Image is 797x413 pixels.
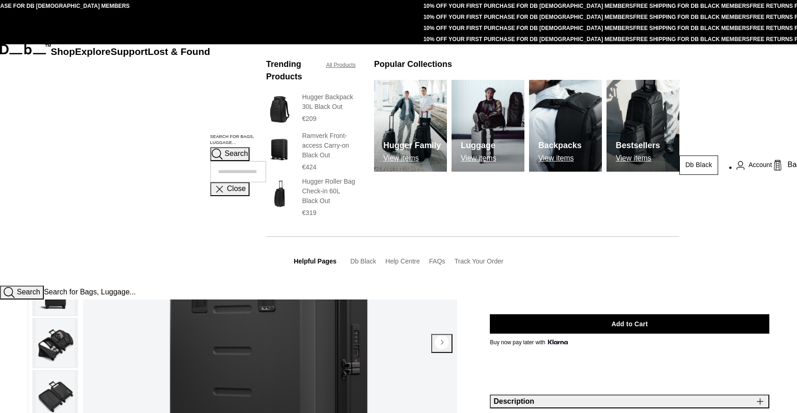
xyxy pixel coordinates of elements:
[302,163,316,171] span: €424
[225,150,248,158] span: Search
[423,14,633,20] a: 10% OFF YOUR FIRST PURCHASE FOR DB [DEMOGRAPHIC_DATA] MEMBERS
[737,160,772,171] a: Account
[32,318,78,368] button: Ramverk Carry-on Black Out
[538,139,582,152] h3: Backpacks
[266,131,293,165] img: Ramverk Front-access Carry-on Black Out
[431,334,452,353] button: Next slide
[633,14,749,20] a: FREE SHIPPING FOR DB BLACK MEMBERS
[633,3,749,9] a: FREE SHIPPING FOR DB BLACK MEMBERS
[75,46,111,57] a: Explore
[423,36,633,42] a: 10% OFF YOUR FIRST PURCHASE FOR DB [DEMOGRAPHIC_DATA] MEMBERS
[266,92,293,126] img: Hugger Backpack 30L Black Out
[383,139,441,152] h3: Hugger Family
[383,154,441,162] p: View items
[461,139,496,152] h3: Luggage
[266,177,293,211] img: Hugger Roller Bag Check-in 60L Black Out
[749,160,772,170] span: Account
[607,80,679,172] a: Db Bestsellers View items
[266,58,317,83] h3: Trending Products
[454,257,503,265] a: Track Your Order
[51,46,75,57] a: Shop
[302,177,356,206] h3: Hugger Roller Bag Check-in 60L Black Out
[607,80,679,172] img: Db
[374,80,447,172] a: Db Hugger Family View items
[423,3,633,9] a: 10% OFF YOUR FIRST PURCHASE FOR DB [DEMOGRAPHIC_DATA] MEMBERS
[452,80,524,172] a: Db Luggage View items
[429,257,445,265] a: FAQs
[210,182,250,196] button: Close
[461,154,496,162] p: View items
[529,80,602,172] img: Db
[210,147,250,161] button: Search
[386,257,420,265] a: Help Centre
[227,185,246,193] span: Close
[17,288,40,296] span: Search
[36,319,75,367] img: Ramverk Carry-on Black Out
[148,46,210,57] a: Lost & Found
[266,131,356,172] a: Ramverk Front-access Carry-on Black Out Ramverk Front-access Carry-on Black Out €424
[529,80,602,172] a: Db Backpacks View items
[210,134,266,147] label: Search for Bags, Luggage...
[266,92,356,126] a: Hugger Backpack 30L Black Out Hugger Backpack 30L Black Out €209
[302,115,316,122] span: €209
[679,156,718,175] a: Db Black
[326,61,356,69] a: All Products
[302,209,316,216] span: €319
[452,80,524,172] img: Db
[302,131,356,160] h3: Ramverk Front-access Carry-on Black Out
[266,177,356,218] a: Hugger Roller Bag Check-in 60L Black Out Hugger Roller Bag Check-in 60L Black Out €319
[302,92,356,112] h3: Hugger Backpack 30L Black Out
[51,44,210,286] nav: Main Navigation
[490,314,769,334] button: Add to Cart
[490,338,568,347] span: Buy now pay later with
[616,139,660,152] h3: Bestsellers
[633,25,749,31] a: FREE SHIPPING FOR DB BLACK MEMBERS
[538,154,582,162] p: View items
[490,395,769,408] button: Description
[111,46,148,57] a: Support
[548,340,568,344] img: {"height" => 20, "alt" => "Klarna"}
[633,36,749,42] a: FREE SHIPPING FOR DB BLACK MEMBERS
[423,25,633,31] a: 10% OFF YOUR FIRST PURCHASE FOR DB [DEMOGRAPHIC_DATA] MEMBERS
[616,154,660,162] p: View items
[294,257,337,266] h3: Helpful Pages
[374,58,452,71] h3: Popular Collections
[351,257,376,265] a: Db Black
[374,80,447,172] img: Db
